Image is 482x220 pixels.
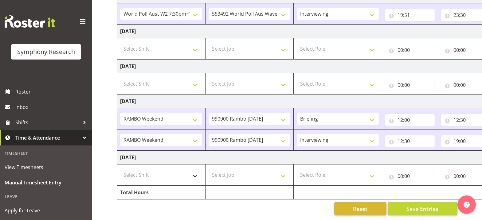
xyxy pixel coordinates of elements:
td: Total Hours [117,186,206,199]
img: Rosterit website logo [5,15,55,28]
img: help-xxl-2.png [464,202,470,208]
span: Roster [15,87,89,96]
a: Apply for Leave [2,203,91,218]
button: Save Entries [388,202,457,215]
div: Timesheet [2,147,91,160]
input: Click to select... [385,114,435,126]
div: Leave [2,190,91,203]
input: Click to select... [385,135,435,147]
span: Inbox [15,102,89,112]
span: Apply for Leave [5,206,88,215]
input: Click to select... [385,9,435,21]
button: Reset [334,202,386,215]
input: Click to select... [385,79,435,91]
span: Time & Attendance [15,133,80,142]
a: View Timesheets [2,160,91,175]
input: Click to select... [385,170,435,182]
span: Manual Timesheet Entry [5,178,88,187]
input: Click to select... [385,44,435,56]
div: Symphony Research [17,47,75,56]
span: Save Entries [406,205,438,213]
a: Manual Timesheet Entry [2,175,91,190]
span: Reset [353,205,367,213]
span: Shifts [15,118,80,127]
span: View Timesheets [5,163,88,172]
